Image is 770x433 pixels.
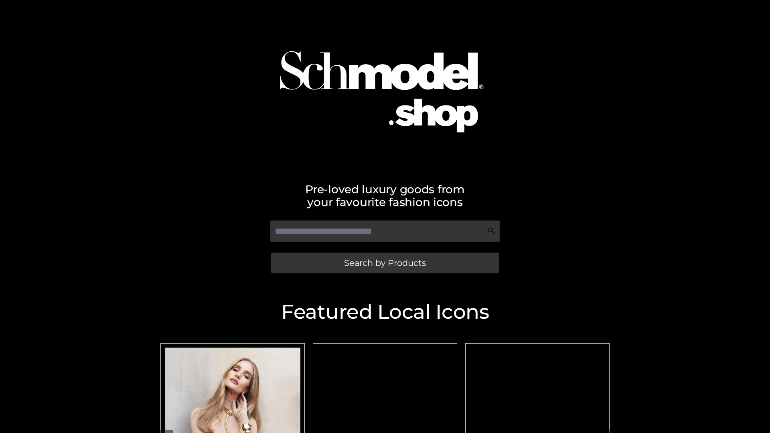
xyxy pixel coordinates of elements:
a: Search by Products [271,253,499,273]
h2: Pre-loved luxury goods from your favourite fashion icons [156,183,614,208]
h2: Featured Local Icons​ [156,302,614,322]
img: Search Icon [488,227,496,235]
span: Search by Products [344,259,426,267]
